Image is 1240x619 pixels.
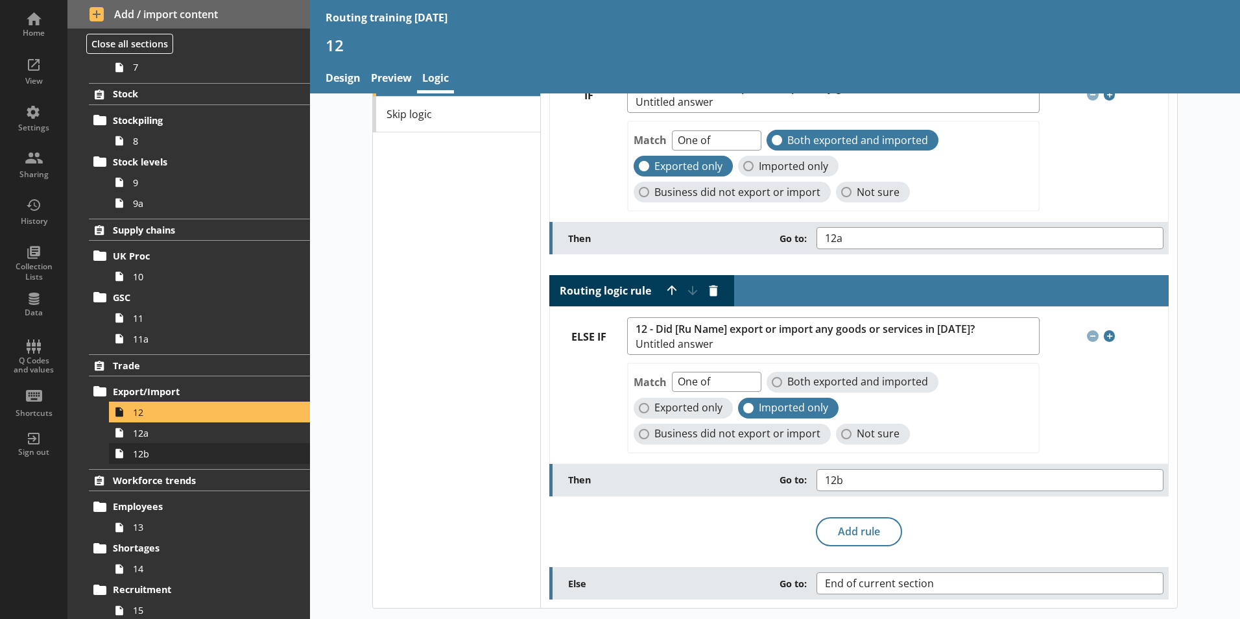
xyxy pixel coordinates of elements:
li: Export/Import1212a12b [95,381,310,464]
li: Supply chainsUK Proc10GSC1111a [67,219,310,349]
a: Workforce trends [89,469,310,491]
span: Trade [113,359,272,372]
a: Export/Import [89,381,310,402]
a: Trade [89,354,310,376]
a: Shortages [89,538,310,559]
a: Stock levels [89,151,310,172]
span: Exported only [654,401,722,415]
span: 9a [133,197,277,210]
span: Supply chains [113,224,272,236]
label: Then [568,232,816,245]
button: 12a [817,227,1163,249]
span: Stock [113,88,272,100]
label: Match [634,375,667,389]
span: 12 - Did [Ru Name] export or import any goods or services in [DATE]? [636,323,975,335]
a: Design [320,66,366,93]
a: 9 [109,172,310,193]
span: Imported only [759,401,828,415]
a: 12a [109,422,310,443]
span: 12 [133,406,277,419]
label: Routing logic rule [560,284,651,298]
span: 9 [133,176,277,189]
a: 11 [109,308,310,328]
li: UK Proc10 [95,245,310,287]
a: Stock [89,83,310,105]
a: 14 [109,559,310,579]
span: Stockpiling [113,114,272,127]
a: Skip logic [373,97,540,132]
li: GSC1111a [95,287,310,349]
button: Move rule up [662,280,682,301]
a: 7 [109,57,310,78]
a: 13 [109,517,310,538]
span: 12b [825,475,864,485]
a: 12 [109,402,310,422]
span: Workforce trends [113,474,272,487]
span: Not sure [857,427,900,441]
span: Export/Import [113,385,272,398]
div: Routing training [DATE] [326,10,447,25]
span: 8 [133,135,277,147]
span: Shortages [113,542,272,554]
span: UK Proc [113,250,272,262]
span: Go to: [780,577,807,590]
button: 12 - Did [Ru Name] export or import any goods or services in [DATE]?Untitled answer [627,76,1039,113]
a: Supply chains [89,219,310,241]
div: Home [11,28,56,38]
span: Untitled answer [636,97,975,107]
a: 10 [109,266,310,287]
label: Then [568,474,816,486]
li: Shortages14 [95,538,310,579]
span: Go to: [780,232,807,245]
span: 11 [133,312,277,324]
li: Stockpiling8 [95,110,310,151]
span: GSC [113,291,272,304]
span: 11a [133,333,277,345]
li: Employees13 [95,496,310,538]
button: 12 - Did [Ru Name] export or import any goods or services in [DATE]?Untitled answer [627,317,1039,354]
li: StockStockpiling8Stock levels99a [67,83,310,213]
div: Shortcuts [11,408,56,419]
div: View [11,76,56,86]
div: History [11,216,56,226]
span: Go to: [780,474,807,486]
span: Recruitment [113,583,272,596]
span: Business did not export or import [654,186,820,199]
span: Exported only [654,160,722,173]
div: Sharing [11,169,56,180]
a: UK Proc [89,245,310,266]
span: 12a [825,233,863,243]
div: Q Codes and values [11,356,56,375]
a: Preview [366,66,417,93]
a: Stockpiling [89,110,310,130]
a: Logic [417,66,454,93]
div: Collection Lists [11,261,56,282]
span: 7 [133,61,277,73]
button: Delete routing rule [703,280,724,301]
button: 12b [817,469,1163,491]
li: Stock levels99a [95,151,310,213]
span: Business did not export or import [654,427,820,441]
span: 12b [133,448,277,460]
span: Imported only [759,160,828,173]
a: GSC [89,287,310,308]
a: 11a [109,328,310,349]
span: 14 [133,563,277,575]
li: TradeExport/Import1212a12b [67,354,310,464]
button: Add rule [816,517,902,547]
div: Settings [11,123,56,133]
span: Add / import content [89,7,289,21]
span: Untitled answer [636,339,975,349]
span: Employees [113,500,272,513]
div: Sign out [11,447,56,457]
div: Data [11,308,56,318]
span: 15 [133,604,277,616]
span: 12a [133,427,277,439]
span: 10 [133,271,277,283]
span: End of current section [825,578,955,589]
span: 13 [133,521,277,533]
label: Match [634,133,667,147]
a: 12b [109,443,310,464]
a: Recruitment [89,579,310,600]
label: IF [550,89,627,103]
